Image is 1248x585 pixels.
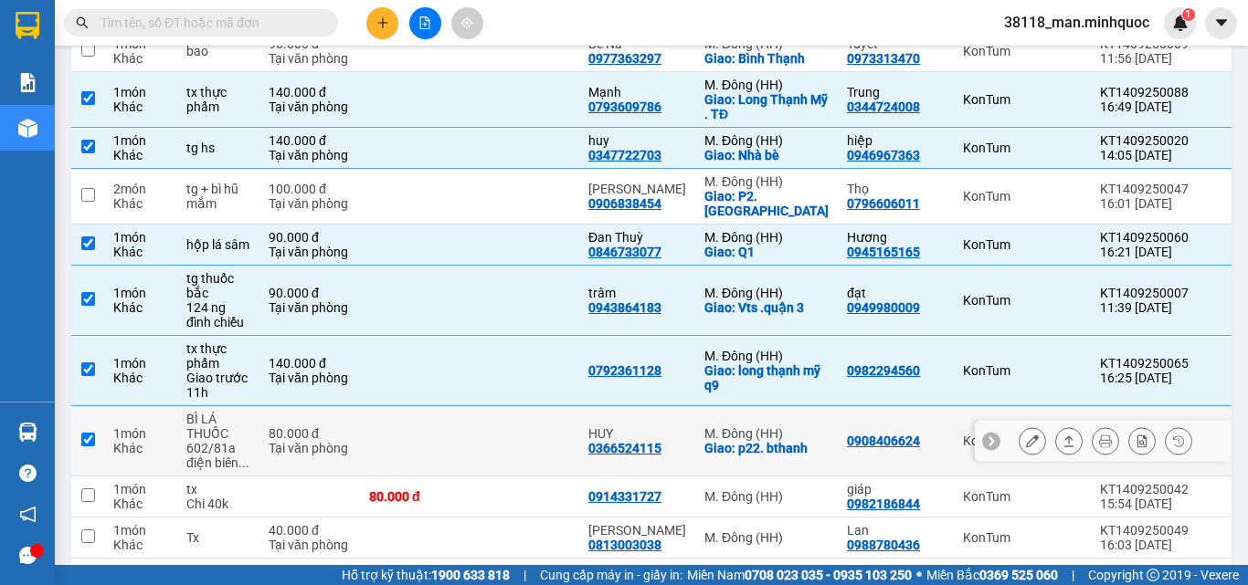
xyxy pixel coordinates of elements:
[1055,427,1083,454] div: Giao hàng
[113,99,168,114] div: Khác
[704,133,829,148] div: M. Đông (HH)
[18,73,37,92] img: solution-icon
[847,564,945,579] div: cường
[186,237,250,252] div: hộp lá sâm
[431,568,510,582] strong: 1900 633 818
[704,441,829,455] div: Giao: p22. bthanh
[269,441,351,455] div: Tại văn phòng
[269,85,351,99] div: 140.000 đ
[113,482,168,496] div: 1 món
[269,371,351,385] div: Tại văn phòng
[588,182,686,196] div: Vân
[1100,99,1189,114] div: 16:49 [DATE]
[113,538,168,552] div: Khác
[113,426,168,441] div: 1 món
[847,286,945,300] div: đạt
[113,371,168,385] div: Khác
[963,530,1082,545] div: KonTum
[113,300,168,315] div: Khác
[1182,8,1195,21] sup: 1
[186,300,250,329] div: 124 ng đình chiểu
[745,568,912,582] strong: 0708 023 035 - 0935 103 250
[376,16,389,29] span: plus
[916,571,922,579] span: ⚪️
[186,182,250,211] div: tg + bì hũ mắm
[1100,230,1189,245] div: KT1409250060
[588,538,661,552] div: 0813003038
[588,148,661,162] div: 0347722703
[963,237,1082,252] div: KonTum
[113,286,168,300] div: 1 món
[238,455,249,470] span: ...
[1213,15,1230,31] span: caret-down
[704,349,829,363] div: M. Đông (HH)
[847,148,920,162] div: 0946967363
[100,13,316,33] input: Tìm tên, số ĐT hoặc mã đơn
[1100,538,1189,552] div: 16:03 [DATE]
[1100,300,1189,315] div: 11:39 [DATE]
[1100,496,1189,511] div: 15:54 [DATE]
[269,426,351,441] div: 80.000 đ
[704,426,829,441] div: M. Đông (HH)
[1019,427,1046,454] div: Sửa đơn hàng
[588,99,661,114] div: 0793609786
[1100,196,1189,211] div: 16:01 [DATE]
[704,148,829,162] div: Giao: Nhà bè
[1172,15,1189,31] img: icon-new-feature
[451,7,483,39] button: aim
[963,489,1082,504] div: KonTum
[1100,133,1189,148] div: KT1409250020
[926,565,1058,585] span: Miền Bắc
[963,141,1082,155] div: KonTum
[847,538,920,552] div: 0988780436
[186,496,250,511] div: Chi 40k
[113,133,168,148] div: 1 món
[269,196,351,211] div: Tại văn phòng
[186,341,250,371] div: tx thực phẩm
[1185,8,1191,21] span: 1
[19,506,37,523] span: notification
[704,174,829,189] div: M. Đông (HH)
[113,441,168,455] div: Khác
[269,538,351,552] div: Tại văn phòng
[588,196,661,211] div: 0906838454
[113,496,168,511] div: Khác
[989,11,1164,34] span: 38118_man.minhquoc
[1205,7,1237,39] button: caret-down
[409,7,441,39] button: file-add
[342,565,510,585] span: Hỗ trợ kỹ thuật:
[588,441,661,455] div: 0366524115
[588,300,661,315] div: 0943864183
[588,245,661,259] div: 0846733077
[963,434,1082,448] div: KonTum
[588,426,686,441] div: HUY
[963,293,1082,308] div: KonTum
[1100,523,1189,538] div: KT1409250049
[186,85,250,114] div: tx thực phẩm
[588,564,686,579] div: ly
[186,412,250,441] div: BÌ LÁ THUỐC
[847,482,945,496] div: giáp
[704,230,829,245] div: M. Đông (HH)
[704,300,829,315] div: Giao: Vts .quận 3
[186,441,250,470] div: 602/81a điện biên phủ
[113,245,168,259] div: Khác
[704,286,829,300] div: M. Đông (HH)
[460,16,473,29] span: aim
[186,44,250,58] div: bao
[588,51,661,66] div: 0977363297
[1100,356,1189,371] div: KT1409250065
[1100,85,1189,99] div: KT1409250088
[269,245,351,259] div: Tại văn phòng
[847,434,920,448] div: 0908406624
[113,196,168,211] div: Khác
[269,523,351,538] div: 40.000 đ
[847,363,920,378] div: 0982294560
[588,133,686,148] div: huy
[1147,569,1159,581] span: copyright
[1100,245,1189,259] div: 16:21 [DATE]
[588,363,661,378] div: 0792361128
[540,565,682,585] span: Cung cấp máy in - giấy in:
[1072,565,1074,585] span: |
[847,133,945,148] div: hiệp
